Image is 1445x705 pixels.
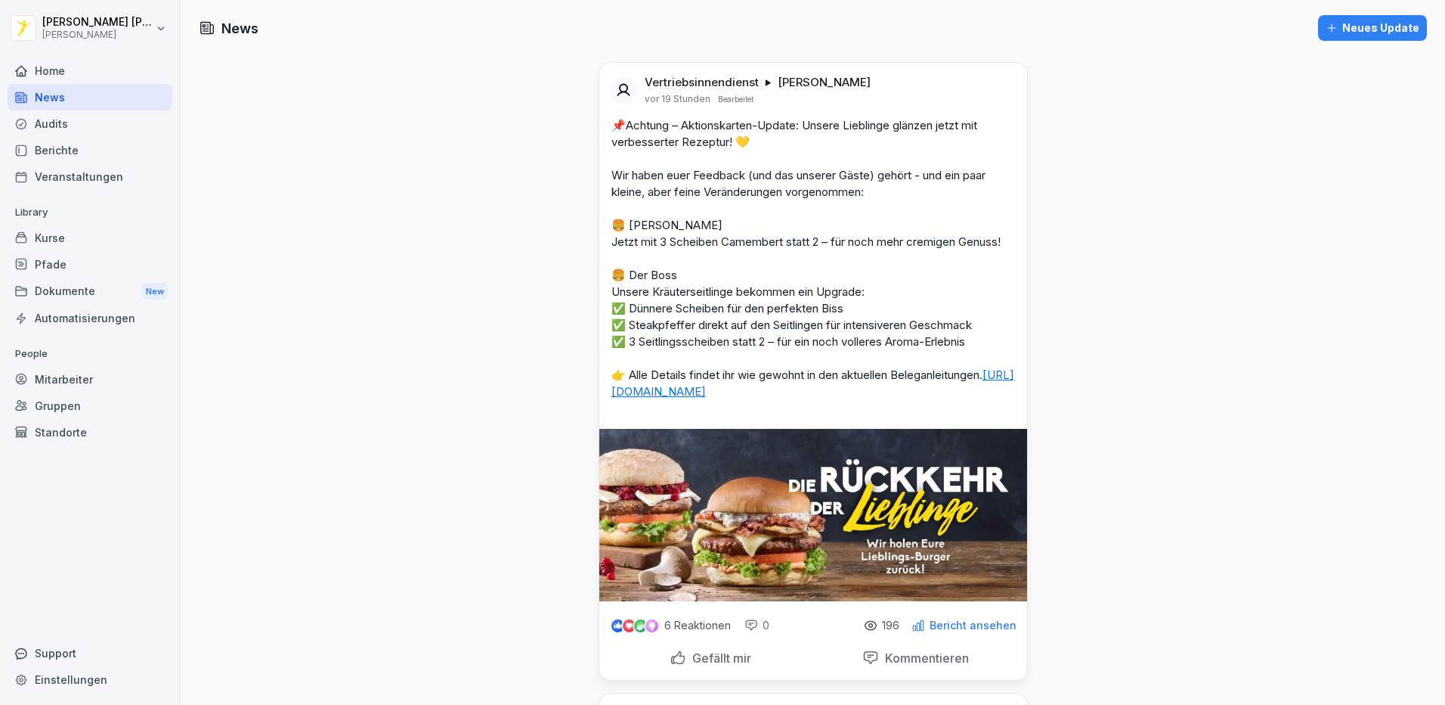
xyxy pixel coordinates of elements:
p: Bericht ansehen [930,620,1016,632]
a: Standorte [8,419,172,446]
button: Neues Update [1318,15,1427,41]
a: Mitarbeiter [8,366,172,393]
img: inspiring [645,619,658,632]
a: Home [8,57,172,84]
p: [PERSON_NAME] [778,75,871,90]
p: [PERSON_NAME] [42,30,153,40]
a: Automatisierungen [8,305,172,331]
p: Bearbeitet [718,93,753,105]
div: Neues Update [1326,20,1419,36]
a: Kurse [8,225,172,251]
p: Kommentieren [879,651,969,666]
p: 196 [882,620,899,632]
a: Berichte [8,137,172,163]
p: Vertriebsinnendienst [645,75,759,90]
p: 6 Reaktionen [664,620,731,632]
a: Audits [8,110,172,137]
p: People [8,342,172,366]
img: fxx1ghab6weq4yb5h6qiqwie.png [599,429,1027,601]
p: Gefällt mir [686,651,751,666]
a: Gruppen [8,393,172,419]
div: Support [8,640,172,666]
p: 📌Achtung – Aktionskarten-Update: Unsere Lieblinge glänzen jetzt mit verbesserter Rezeptur! 💛 Wir ... [611,117,1015,417]
div: New [142,283,168,300]
img: celebrate [634,620,647,632]
a: Einstellungen [8,666,172,693]
p: vor 19 Stunden [645,93,710,105]
p: [PERSON_NAME] [PERSON_NAME] [42,16,153,29]
a: Pfade [8,251,172,278]
a: DokumenteNew [8,278,172,306]
img: like [611,620,623,632]
div: 0 [744,618,769,633]
div: Dokumente [8,278,172,306]
img: love [623,620,635,632]
a: News [8,84,172,110]
p: Library [8,200,172,225]
h1: News [221,18,258,39]
a: Veranstaltungen [8,163,172,190]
